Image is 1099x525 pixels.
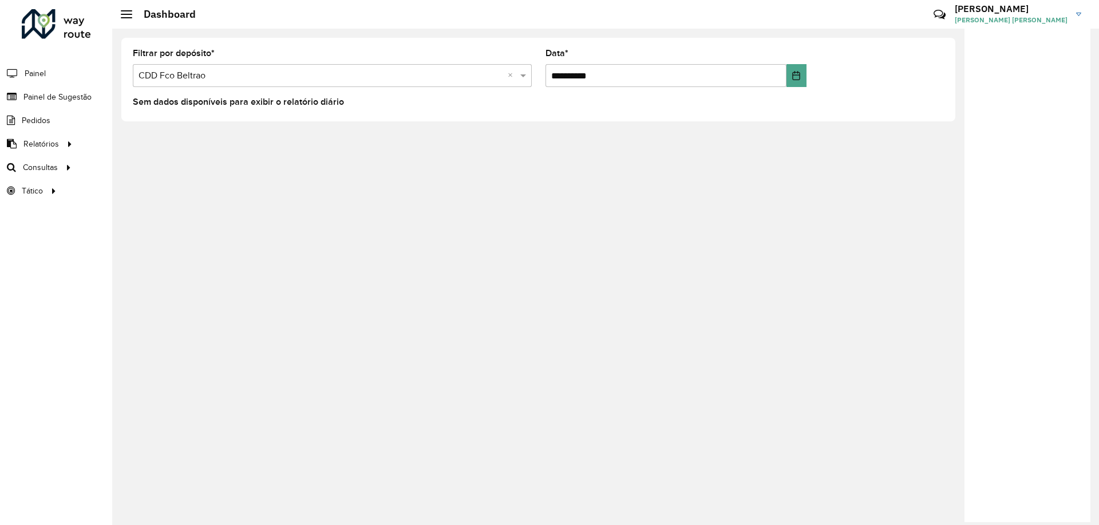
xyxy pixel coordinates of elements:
[132,8,196,21] h2: Dashboard
[133,46,215,60] label: Filtrar por depósito
[545,46,568,60] label: Data
[955,15,1068,25] span: [PERSON_NAME] [PERSON_NAME]
[25,68,46,80] span: Painel
[508,69,517,82] span: Clear all
[23,91,92,103] span: Painel de Sugestão
[786,64,807,87] button: Choose Date
[23,161,58,173] span: Consultas
[133,95,344,109] label: Sem dados disponíveis para exibir o relatório diário
[22,115,50,127] span: Pedidos
[955,3,1068,14] h3: [PERSON_NAME]
[927,2,952,27] a: Contato Rápido
[23,138,59,150] span: Relatórios
[22,185,43,197] span: Tático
